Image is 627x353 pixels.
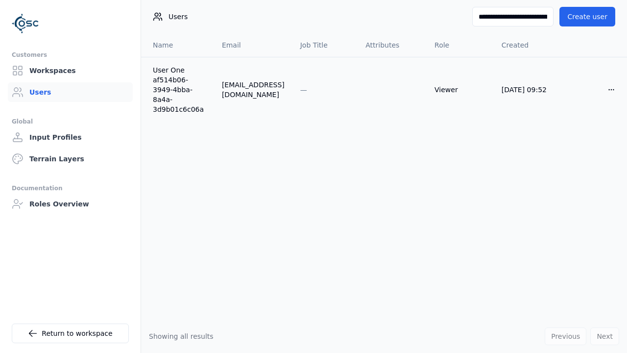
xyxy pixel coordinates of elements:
[494,33,561,57] th: Created
[141,33,214,57] th: Name
[12,49,129,61] div: Customers
[222,80,285,100] div: [EMAIL_ADDRESS][DOMAIN_NAME]
[8,194,133,214] a: Roles Overview
[12,116,129,127] div: Global
[559,7,615,26] button: Create user
[292,33,358,57] th: Job Title
[300,86,307,94] span: —
[214,33,292,57] th: Email
[8,61,133,80] a: Workspaces
[427,33,494,57] th: Role
[12,10,39,37] img: Logo
[12,324,129,343] a: Return to workspace
[153,65,206,114] a: User One af514b06-3949-4bba-8a4a-3d9b01c6c06a
[8,127,133,147] a: Input Profiles
[12,182,129,194] div: Documentation
[358,33,427,57] th: Attributes
[8,149,133,169] a: Terrain Layers
[169,12,188,22] span: Users
[434,85,486,95] div: Viewer
[149,332,214,340] span: Showing all results
[502,85,554,95] div: [DATE] 09:52
[8,82,133,102] a: Users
